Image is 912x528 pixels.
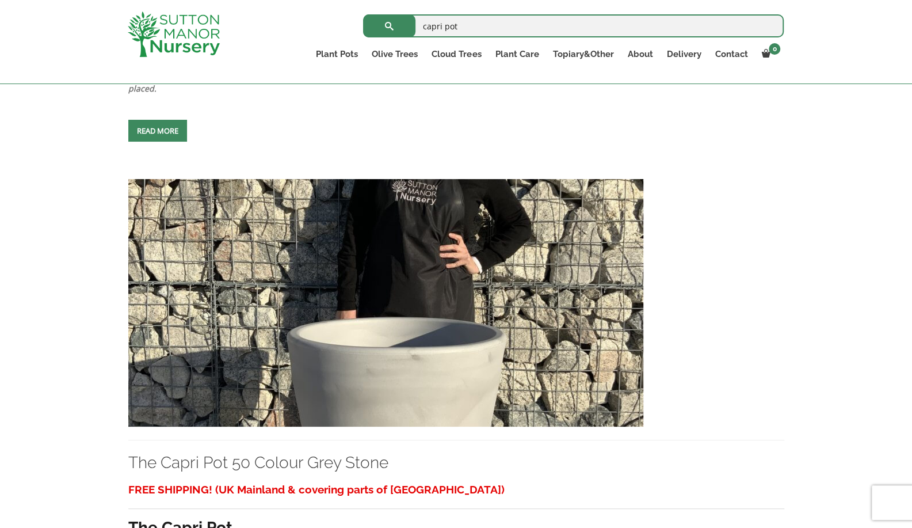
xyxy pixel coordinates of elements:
a: About [620,46,659,62]
a: The Capri Pot 50 Colour Grey Stone [128,453,388,472]
a: Read more [128,120,187,142]
em: When stock shows "available on back-order or can be backordered" , please call or email us so we ... [128,55,780,94]
img: The Capri Pot 50 Colour Grey Stone - IMG 8334 [128,179,643,427]
a: Plant Care [488,46,545,62]
a: Contact [708,46,754,62]
a: The Capri Pot 50 Colour Grey Stone [128,297,643,307]
a: Olive Trees [365,46,425,62]
a: Delivery [659,46,708,62]
a: Topiary&Other [545,46,620,62]
img: logo [128,12,220,57]
a: Cloud Trees [425,46,488,62]
h3: FREE SHIPPING! (UK Mainland & covering parts of [GEOGRAPHIC_DATA]) [128,479,784,500]
a: Plant Pots [309,46,365,62]
span: 0 [769,43,780,55]
input: Search... [363,14,784,37]
a: 0 [754,46,784,62]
